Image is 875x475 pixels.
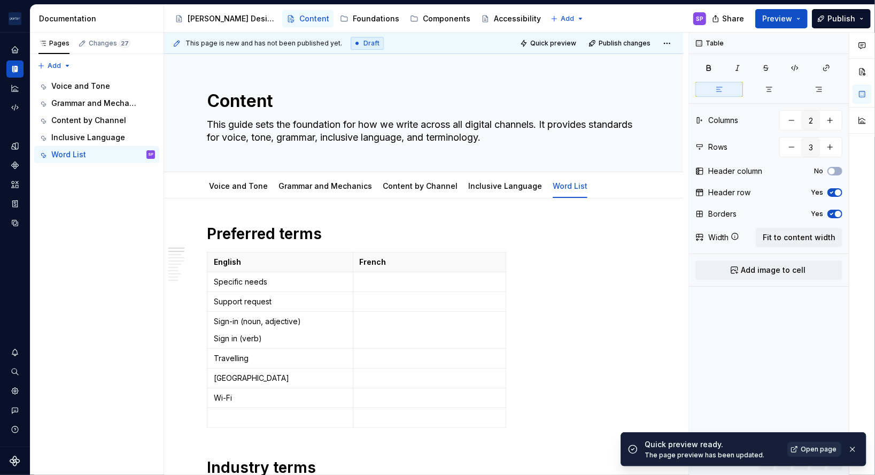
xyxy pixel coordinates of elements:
button: Add image to cell [695,261,842,280]
span: Quick preview [530,39,576,48]
a: Open page [787,442,841,457]
svg: Supernova Logo [10,456,20,466]
div: Storybook stories [6,195,24,212]
a: Grammar and Mechanics [34,95,159,112]
p: Wi-Fi [214,393,346,403]
div: Content by Channel [378,174,462,197]
a: Voice and Tone [209,181,268,190]
textarea: This guide sets the foundation for how we write across all digital channels. It provides standard... [205,116,638,146]
p: Sign in (verb) [214,333,346,344]
span: Draft [363,39,380,48]
h1: Preferred terms [207,224,640,243]
div: Grammar and Mechanics [274,174,376,197]
span: Publish [827,13,855,24]
p: French [360,257,499,267]
button: Notifications [6,344,24,361]
div: Columns [708,115,738,126]
a: Inclusive Language [34,129,159,146]
span: Publish changes [599,39,651,48]
div: Documentation [6,60,24,78]
div: Quick preview ready. [645,439,781,450]
a: Settings [6,382,24,400]
a: Word ListSP [34,146,159,163]
a: Content by Channel [34,112,159,129]
img: f0306bc8-3074-41fb-b11c-7d2e8671d5eb.png [9,12,21,25]
label: No [814,167,823,175]
button: Contact support [6,402,24,419]
a: Voice and Tone [34,78,159,95]
a: Grammar and Mechanics [278,181,372,190]
span: 27 [119,39,130,48]
div: Width [708,232,729,243]
div: Documentation [39,13,159,24]
a: [PERSON_NAME] Design [171,10,280,27]
div: Changes [89,39,130,48]
span: Add [48,62,61,70]
div: SP [696,14,703,23]
span: Fit to content width [763,232,835,243]
div: Grammar and Mechanics [51,98,140,109]
button: Preview [755,9,808,28]
div: Word List [51,149,86,160]
span: Open page [801,445,837,454]
span: Share [722,13,744,24]
span: Preview [762,13,792,24]
p: Travelling [214,353,346,364]
div: Components [423,13,470,24]
div: Content [299,13,329,24]
label: Yes [811,188,823,197]
div: The page preview has been updated. [645,451,781,459]
a: Content [282,10,334,27]
div: Header column [708,166,762,177]
div: Voice and Tone [205,174,272,197]
button: Add [547,11,587,26]
button: Fit to content width [756,228,842,247]
div: Header row [708,187,750,198]
span: Add [561,14,574,23]
label: Yes [811,210,823,218]
div: Pages [38,39,69,48]
button: Publish changes [585,36,655,51]
p: Support request [214,296,346,307]
a: Word List [553,181,587,190]
div: Voice and Tone [51,81,110,91]
div: Word List [548,174,592,197]
button: Search ⌘K [6,363,24,380]
div: Content by Channel [51,115,126,126]
div: [PERSON_NAME] Design [188,13,276,24]
div: Accessibility [494,13,541,24]
div: SP [148,149,153,160]
div: Foundations [353,13,399,24]
a: Assets [6,176,24,193]
div: Page tree [34,78,159,163]
a: Components [406,10,475,27]
a: Content by Channel [383,181,458,190]
span: This page is new and has not been published yet. [185,39,342,48]
div: Design tokens [6,137,24,155]
span: Add image to cell [741,265,806,275]
p: English [214,257,346,267]
a: Inclusive Language [468,181,542,190]
div: Rows [708,142,727,152]
a: Code automation [6,99,24,116]
a: Home [6,41,24,58]
div: Borders [708,209,737,219]
p: [GEOGRAPHIC_DATA] [214,373,346,384]
button: Add [34,58,74,73]
div: Inclusive Language [464,174,546,197]
a: Analytics [6,80,24,97]
a: Data sources [6,214,24,232]
a: Accessibility [477,10,545,27]
textarea: Content [205,88,638,114]
p: Sign-in (noun, adjective) [214,316,346,327]
a: Foundations [336,10,404,27]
